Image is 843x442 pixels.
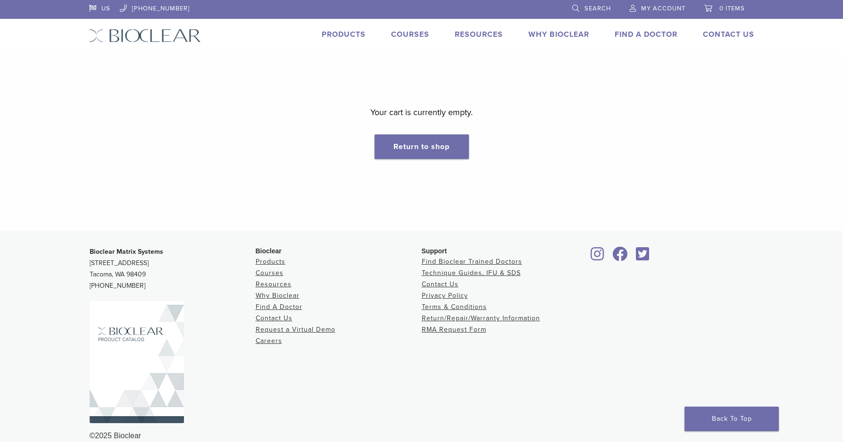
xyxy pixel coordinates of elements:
strong: Bioclear Matrix Systems [90,248,163,256]
p: [STREET_ADDRESS] Tacoma, WA 98409 [PHONE_NUMBER] [90,246,256,292]
a: Find Bioclear Trained Doctors [422,258,522,266]
a: Resources [256,280,292,288]
a: Request a Virtual Demo [256,325,335,334]
a: Find A Doctor [256,303,302,311]
a: Resources [455,30,503,39]
a: Courses [391,30,429,39]
a: RMA Request Form [422,325,486,334]
span: My Account [641,5,685,12]
span: Search [584,5,611,12]
a: Why Bioclear [528,30,589,39]
span: Bioclear [256,247,282,255]
a: Back To Top [684,407,779,431]
a: Contact Us [256,314,292,322]
a: Courses [256,269,284,277]
img: Bioclear [89,29,201,42]
a: Technique Guides, IFU & SDS [422,269,521,277]
a: Products [322,30,366,39]
span: 0 items [719,5,745,12]
div: ©2025 Bioclear [90,430,754,442]
a: Return to shop [375,134,469,159]
span: Support [422,247,447,255]
a: Bioclear [588,252,608,262]
p: Your cart is currently empty. [370,105,473,119]
a: Careers [256,337,282,345]
a: Find A Doctor [615,30,677,39]
a: Privacy Policy [422,292,468,300]
a: Why Bioclear [256,292,300,300]
a: Bioclear [633,252,653,262]
a: Contact Us [422,280,459,288]
a: Contact Us [703,30,754,39]
a: Products [256,258,285,266]
a: Return/Repair/Warranty Information [422,314,540,322]
a: Bioclear [609,252,631,262]
img: Bioclear [90,301,184,423]
a: Terms & Conditions [422,303,487,311]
